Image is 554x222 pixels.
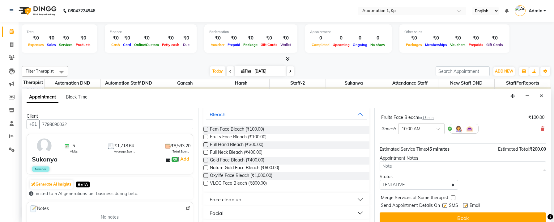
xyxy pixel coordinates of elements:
span: Email [470,202,480,210]
span: No notes [101,214,119,220]
span: 15 min [422,115,434,120]
span: Total Spent [173,149,189,154]
div: ₹0 [242,35,259,42]
span: Prepaids [467,43,485,47]
div: Therapist [22,79,44,86]
img: Hairdresser.png [455,125,462,132]
div: ₹0 [121,35,133,42]
span: Thu [240,69,253,73]
span: New Staff DND [438,79,494,87]
span: Gold Face Bleach (₹400.00) [210,157,264,165]
span: Estimated Total: [498,146,530,152]
span: Gift Cards [485,43,505,47]
span: Average Spent [114,149,135,154]
div: Limited to 5 AI generations per business during beta. [29,191,191,197]
span: Full Neck Bleach (₹400.00) [210,149,262,157]
div: ₹0 [259,35,279,42]
span: Full Hand Bleach (₹300.00) [210,141,263,149]
div: ₹0 [160,35,181,42]
span: Appointment [27,92,58,103]
input: Search by Name/Mobile/Email/Code [39,119,193,129]
button: Bleach [206,109,367,120]
span: Vouchers [449,43,467,47]
span: Visits [70,149,78,154]
button: Generate AI Insights [30,180,73,189]
input: Search Appointment [436,66,490,76]
input: 2025-09-04 [253,67,283,76]
span: Member [32,166,49,172]
div: Facial [210,209,224,217]
span: ADD NEW [495,69,513,73]
div: ₹0 [226,35,242,42]
span: SMS [449,202,458,210]
span: Sukanya [326,79,382,87]
span: Voucher [209,43,226,47]
img: Admin [515,5,526,16]
button: Close [537,91,546,101]
span: StaffForReports [495,79,551,87]
span: Sales [45,43,58,47]
span: Fem Face Bleach (₹100.00) [210,126,264,134]
span: 5 [72,143,75,149]
div: ₹0 [485,35,505,42]
span: ₹1,718.64 [114,143,134,149]
span: ₹0 [172,157,178,162]
span: Upcoming [331,43,351,47]
div: ₹0 [279,35,292,42]
div: ₹0 [74,35,92,42]
span: BETA [76,182,90,187]
span: Attendance Staff [382,79,438,87]
span: Cash [110,43,121,47]
div: ₹0 [45,35,58,42]
span: Completed [310,43,331,47]
span: Ganesh [381,126,396,132]
div: 8:00 AM [25,87,44,94]
span: Nature Gold Face Bleach (₹600.00) [210,165,279,172]
img: avatar [35,137,53,155]
button: Face clean up [206,194,367,205]
span: Staff-2 [270,79,326,87]
div: Finance [110,29,192,35]
div: ₹0 [58,35,74,42]
div: Other sales [404,29,505,35]
img: logo [16,2,58,19]
div: Sukanya [32,155,58,164]
div: Client [27,113,193,119]
span: Ganesh [157,79,213,87]
button: +91 [27,119,40,129]
span: 45 minutes [427,146,450,152]
div: Appointment Notes [380,155,546,161]
span: Online/Custom [133,43,160,47]
span: VLCC Face Bleach (₹800.00) [210,180,267,188]
div: ₹0 [209,35,226,42]
div: ₹0 [133,35,160,42]
div: Bleach [210,111,225,118]
div: 0 [351,35,369,42]
button: ADD NEW [493,67,515,76]
span: Card [121,43,133,47]
div: ₹0 [424,35,449,42]
span: Automation Staff DND [101,79,157,87]
span: Ongoing [351,43,369,47]
small: for [418,115,434,120]
span: Wallet [279,43,292,47]
div: ₹0 [110,35,121,42]
span: Memberships [424,43,449,47]
span: Oxylife Face Bleach (₹1,000.00) [210,172,272,180]
div: Redemption [209,29,292,35]
span: No show [369,43,387,47]
div: 0 [369,35,387,42]
span: Services [58,43,74,47]
span: Prepaid [226,43,242,47]
span: Expenses [27,43,45,47]
div: ₹0 [467,35,485,42]
div: ₹0 [449,35,467,42]
img: Interior.png [466,125,473,132]
div: Appointment [310,29,387,35]
div: 0 [331,35,351,42]
div: ₹0 [404,35,424,42]
span: Merge Services of Same therapist [381,195,448,202]
span: | [178,155,190,163]
div: Status [380,174,458,180]
span: Filter Therapist [26,69,54,73]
